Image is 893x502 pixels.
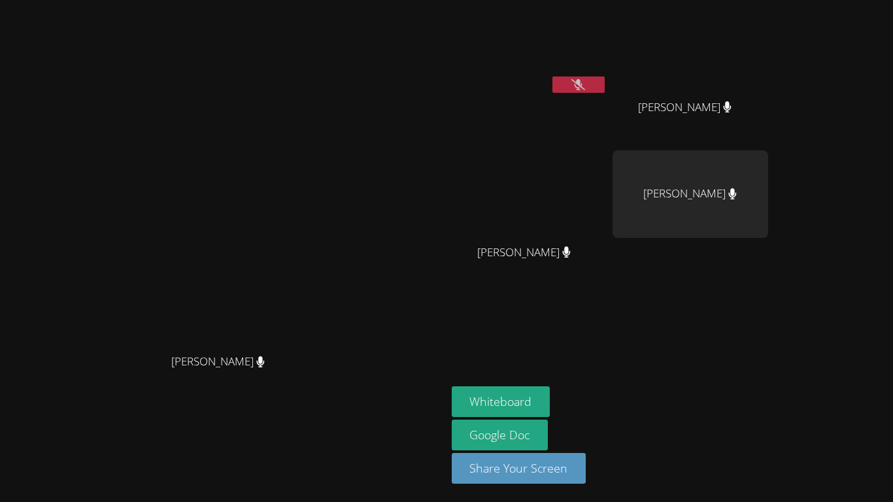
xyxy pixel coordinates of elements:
[171,352,265,371] span: [PERSON_NAME]
[477,243,571,262] span: [PERSON_NAME]
[452,386,550,417] button: Whiteboard
[638,98,732,117] span: [PERSON_NAME]
[452,420,548,450] a: Google Doc
[613,150,768,238] div: [PERSON_NAME]
[452,453,586,484] button: Share Your Screen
